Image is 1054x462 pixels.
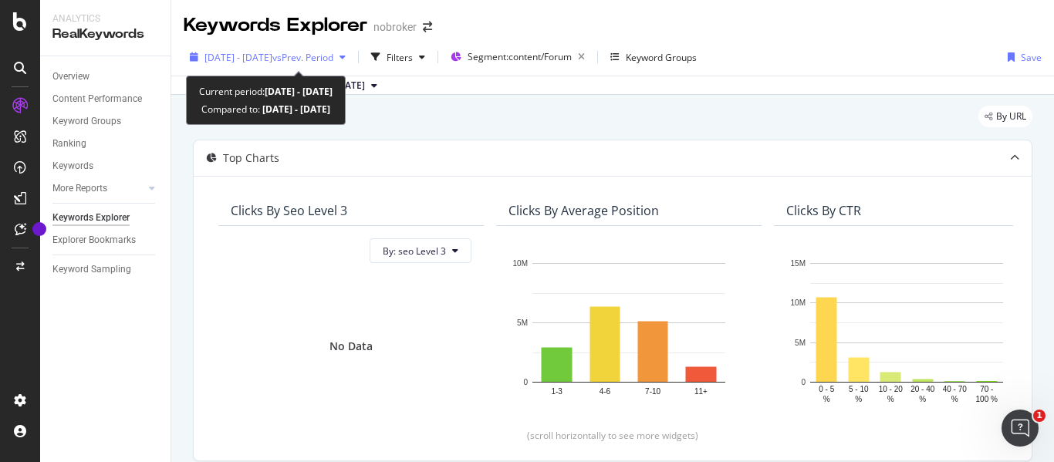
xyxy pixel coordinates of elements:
span: 1 [1033,410,1046,422]
a: Keywords Explorer [52,210,160,226]
text: % [823,395,830,403]
text: 0 - 5 [819,385,834,393]
div: (scroll horizontally to see more widgets) [212,429,1013,442]
div: legacy label [978,106,1032,127]
text: 0 [523,378,528,386]
div: RealKeywords [52,25,158,43]
div: Keywords [52,158,93,174]
div: Current period: [199,83,333,100]
div: Filters [387,51,413,64]
text: % [855,395,862,403]
a: More Reports [52,180,144,197]
span: By URL [996,112,1026,121]
span: Segment: content/Forum [468,50,572,63]
text: % [951,395,958,403]
text: 4-6 [600,387,611,396]
div: More Reports [52,180,107,197]
a: Keywords [52,158,160,174]
text: 40 - 70 [943,385,968,393]
div: Top Charts [223,150,279,166]
div: Keyword Groups [626,51,697,64]
iframe: Intercom live chat [1002,410,1039,447]
text: 7-10 [645,387,660,396]
div: Clicks By CTR [786,203,861,218]
div: Keywords Explorer [52,210,130,226]
div: Explorer Bookmarks [52,232,136,248]
text: 10M [791,299,806,308]
span: [DATE] - [DATE] [204,51,272,64]
div: Overview [52,69,90,85]
text: 70 - [980,385,993,393]
b: [DATE] - [DATE] [265,85,333,98]
button: Filters [365,45,431,69]
div: nobroker [373,19,417,35]
text: % [887,395,894,403]
text: 10M [513,259,528,268]
text: % [919,395,926,403]
span: By: seo Level 3 [383,244,446,258]
button: Save [1002,45,1042,69]
div: Clicks By Average Position [508,203,659,218]
div: Save [1021,51,1042,64]
div: Keyword Sampling [52,261,131,278]
a: Keyword Sampling [52,261,160,278]
a: Keyword Groups [52,113,160,130]
text: 20 - 40 [910,385,935,393]
text: 5 - 10 [849,385,869,393]
text: 5M [517,319,528,327]
div: Clicks By seo Level 3 [231,203,347,218]
a: Ranking [52,136,160,152]
div: Keywords Explorer [184,12,367,39]
div: No Data [329,339,373,354]
text: 11+ [694,387,708,396]
text: 1-3 [551,387,562,396]
div: Tooltip anchor [32,222,46,236]
span: vs Prev. Period [272,51,333,64]
div: Content Performance [52,91,142,107]
button: Segment:content/Forum [444,45,591,69]
button: [DATE] [329,76,383,95]
text: 10 - 20 [879,385,904,393]
span: 2025 Jul. 7th [335,79,365,93]
text: 15M [791,259,806,268]
button: Keyword Groups [604,45,703,69]
text: 0 [801,378,806,386]
div: arrow-right-arrow-left [423,22,432,32]
div: Compared to: [201,100,330,118]
svg: A chart. [786,255,1027,405]
div: Ranking [52,136,86,152]
a: Overview [52,69,160,85]
button: By: seo Level 3 [370,238,471,263]
div: Keyword Groups [52,113,121,130]
a: Explorer Bookmarks [52,232,160,248]
div: Analytics [52,12,158,25]
b: [DATE] - [DATE] [260,103,330,116]
a: Content Performance [52,91,160,107]
text: 100 % [976,395,998,403]
svg: A chart. [508,255,749,405]
text: 5M [795,339,806,347]
button: [DATE] - [DATE]vsPrev. Period [184,45,352,69]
